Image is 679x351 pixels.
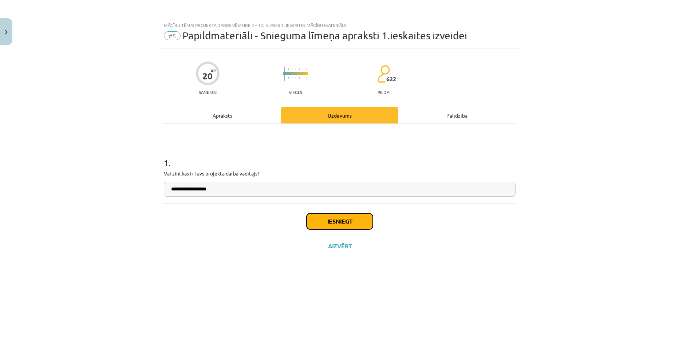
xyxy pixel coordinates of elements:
img: icon-short-line-57e1e144782c952c97e751825c79c345078a6d821885a25fce030b3d8c18986b.svg [288,68,289,70]
button: Aizvērt [326,242,354,250]
div: Mācību tēma: Projekta darbs vēsture ii – 12. klases 1. ieskaites mācību materiāls [164,23,516,28]
h1: 1 . [164,145,516,167]
img: icon-short-line-57e1e144782c952c97e751825c79c345078a6d821885a25fce030b3d8c18986b.svg [288,77,289,79]
div: Palīdzība [398,107,516,123]
span: XP [211,68,216,72]
div: 20 [202,71,213,81]
div: Uzdevums [281,107,398,123]
img: icon-short-line-57e1e144782c952c97e751825c79c345078a6d821885a25fce030b3d8c18986b.svg [306,77,307,79]
img: icon-close-lesson-0947bae3869378f0d4975bcd49f059093ad1ed9edebbc8119c70593378902aed.svg [5,30,8,35]
img: icon-short-line-57e1e144782c952c97e751825c79c345078a6d821885a25fce030b3d8c18986b.svg [306,68,307,70]
button: Iesniegt [307,213,373,229]
img: icon-short-line-57e1e144782c952c97e751825c79c345078a6d821885a25fce030b3d8c18986b.svg [295,68,296,70]
img: icon-short-line-57e1e144782c952c97e751825c79c345078a6d821885a25fce030b3d8c18986b.svg [295,77,296,79]
span: 622 [386,76,396,82]
img: icon-short-line-57e1e144782c952c97e751825c79c345078a6d821885a25fce030b3d8c18986b.svg [299,77,300,79]
p: Viegls [289,90,302,95]
img: students-c634bb4e5e11cddfef0936a35e636f08e4e9abd3cc4e673bd6f9a4125e45ecb1.svg [377,65,390,83]
p: pilda [378,90,389,95]
div: Apraksts [164,107,281,123]
p: Saņemsi [196,90,220,95]
img: icon-short-line-57e1e144782c952c97e751825c79c345078a6d821885a25fce030b3d8c18986b.svg [299,68,300,70]
span: Papildmateriāli - Snieguma līmeņa apraksti 1.ieskaites izveidei [182,29,467,42]
span: #5 [164,31,181,40]
img: icon-long-line-d9ea69661e0d244f92f715978eff75569469978d946b2353a9bb055b3ed8787d.svg [284,67,285,81]
p: Vai zini,kas ir Tavs projekta darba vadītājs? [164,170,516,177]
